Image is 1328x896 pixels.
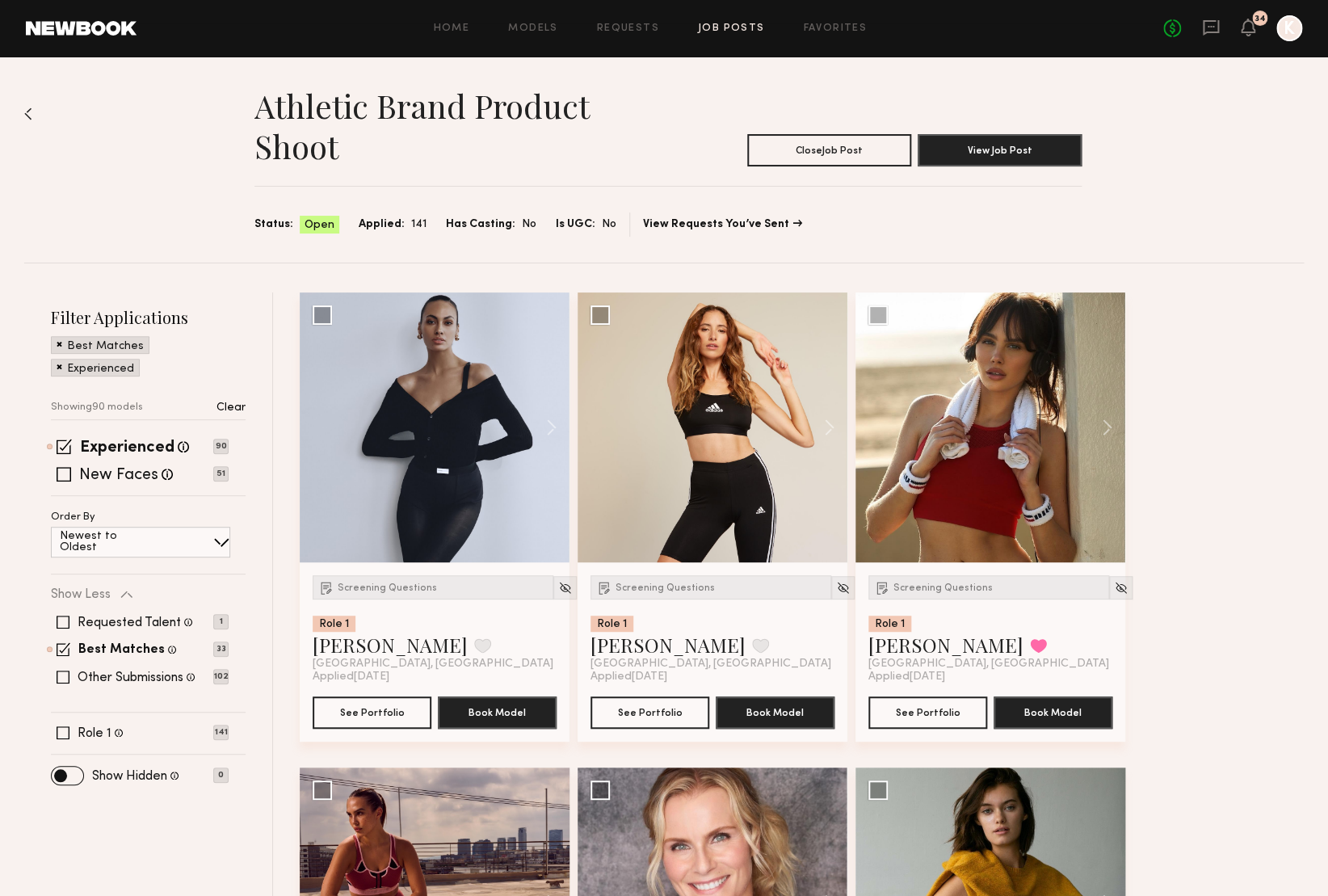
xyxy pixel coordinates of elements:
div: Role 1 [590,616,633,632]
button: Book Model [716,696,834,729]
p: 51 [213,466,229,482]
a: Favorites [803,23,867,34]
span: Is UGC: [556,216,595,233]
p: Order By [51,512,95,523]
span: Screening Questions [338,583,437,593]
img: Unhide Model [1114,581,1128,595]
img: Submission Icon [874,579,890,595]
div: Applied [DATE] [590,671,834,684]
a: Book Model [994,705,1112,718]
a: Book Model [438,705,557,718]
img: Unhide Model [558,581,572,595]
a: [PERSON_NAME] [313,632,468,658]
img: Back to previous page [24,107,32,120]
img: Submission Icon [318,579,334,595]
label: Show Hidden [92,770,167,783]
button: See Portfolio [313,696,431,729]
div: Applied [DATE] [313,671,557,684]
a: View Requests You’ve Sent [643,219,802,230]
div: 34 [1254,15,1266,23]
span: [GEOGRAPHIC_DATA], [GEOGRAPHIC_DATA] [590,658,831,671]
a: Job Posts [698,23,765,34]
div: Applied [DATE] [868,671,1112,684]
label: Best Matches [78,644,165,657]
span: 141 [411,216,427,233]
span: Status: [254,216,293,233]
label: Experienced [80,440,174,456]
button: See Portfolio [590,696,709,729]
img: Submission Icon [596,579,612,595]
span: Screening Questions [616,583,715,593]
a: [PERSON_NAME] [868,632,1023,658]
div: Role 1 [868,616,911,632]
button: Book Model [438,696,557,729]
span: Applied: [359,216,405,233]
label: Requested Talent [78,616,181,629]
div: Role 1 [313,616,355,632]
a: Models [508,23,557,34]
p: Showing 90 models [51,402,143,413]
p: 33 [213,642,229,657]
a: Requests [597,23,659,34]
span: No [602,216,616,233]
button: CloseJob Post [747,134,911,166]
span: Has Casting: [446,216,515,233]
h2: Filter Applications [51,306,246,328]
p: 90 [213,439,229,454]
button: View Job Post [918,134,1082,166]
span: No [522,216,536,233]
label: Other Submissions [78,671,183,684]
img: Unhide Model [836,581,850,595]
p: Experienced [67,364,134,375]
span: [GEOGRAPHIC_DATA], [GEOGRAPHIC_DATA] [868,658,1109,671]
p: Best Matches [67,341,144,352]
p: 1 [213,614,229,629]
a: [PERSON_NAME] [590,632,746,658]
a: Home [434,23,470,34]
p: Clear [216,402,246,414]
a: K [1276,15,1302,41]
label: Role 1 [78,727,111,740]
a: Book Model [716,705,834,718]
button: Book Model [994,696,1112,729]
p: Newest to Oldest [60,531,156,553]
p: 0 [213,768,229,783]
span: Open [305,217,334,233]
p: 102 [213,669,229,684]
span: [GEOGRAPHIC_DATA], [GEOGRAPHIC_DATA] [313,658,553,671]
p: Show Less [51,588,111,601]
p: 141 [213,725,229,740]
h1: Athletic Brand Product Shoot [254,86,668,166]
button: See Portfolio [868,696,987,729]
label: New Faces [79,468,158,484]
span: Screening Questions [893,583,993,593]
